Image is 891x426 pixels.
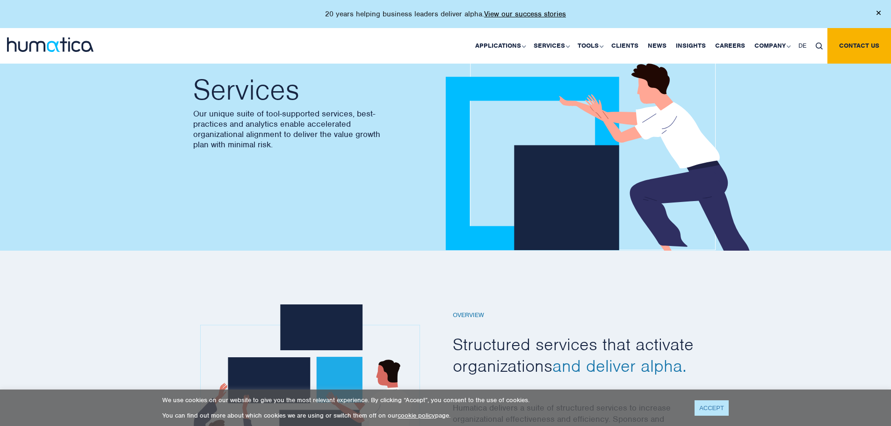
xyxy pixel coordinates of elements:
a: Clients [607,28,643,64]
p: We use cookies on our website to give you the most relevant experience. By clicking “Accept”, you... [162,396,683,404]
h6: Overview [453,311,705,319]
a: Company [750,28,794,64]
a: Careers [710,28,750,64]
a: ACCEPT [695,400,729,416]
a: cookie policy [398,412,435,419]
a: News [643,28,671,64]
span: and deliver alpha. [552,355,687,376]
p: Our unique suite of tool-supported services, best-practices and analytics enable accelerated orga... [193,108,436,150]
img: about_banner1 [446,24,769,251]
h2: Services [193,76,436,104]
h2: Structured services that activate organizations [453,333,705,376]
img: logo [7,37,94,52]
span: DE [798,42,806,50]
a: Services [529,28,573,64]
a: View our success stories [484,9,566,19]
a: Tools [573,28,607,64]
a: Applications [471,28,529,64]
img: search_icon [816,43,823,50]
p: 20 years helping business leaders deliver alpha. [325,9,566,19]
a: Insights [671,28,710,64]
a: Contact us [827,28,891,64]
a: DE [794,28,811,64]
p: You can find out more about which cookies we are using or switch them off on our page. [162,412,683,419]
